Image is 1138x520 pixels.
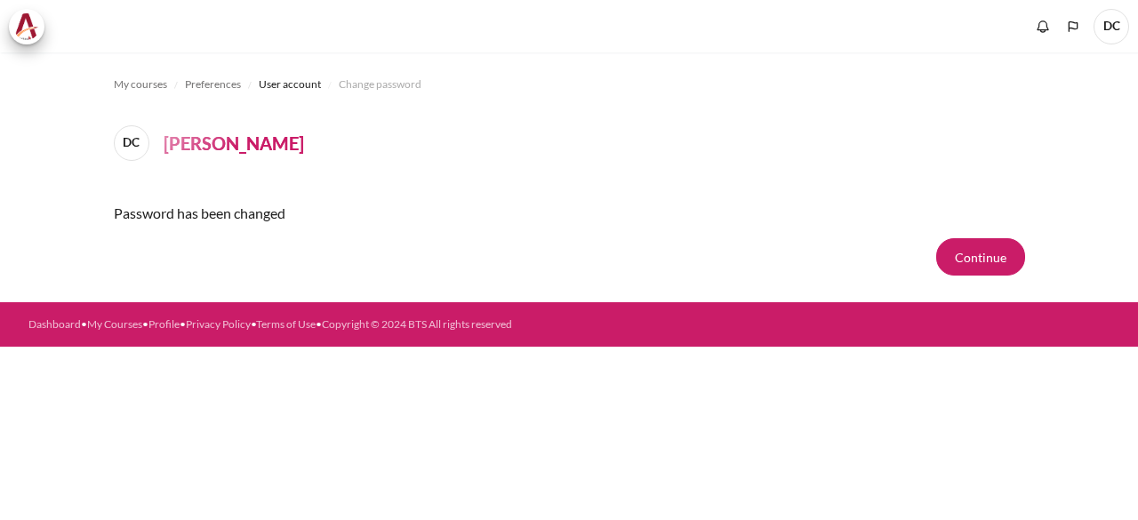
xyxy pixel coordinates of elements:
h4: [PERSON_NAME] [164,130,304,156]
span: DC [1094,9,1129,44]
span: DC [114,125,149,161]
div: • • • • • [28,316,623,332]
div: Show notification window with no new notifications [1030,13,1056,40]
span: User account [259,76,321,92]
a: My Courses [87,317,142,331]
a: Change password [339,74,421,95]
a: User menu [1094,9,1129,44]
nav: Navigation bar [114,70,1025,99]
a: Terms of Use [256,317,316,331]
span: My courses [114,76,167,92]
a: Privacy Policy [186,317,251,331]
div: Password has been changed [114,188,1025,238]
span: Preferences [185,76,241,92]
a: DC [114,125,156,161]
a: My courses [114,74,167,95]
a: Dashboard [28,317,81,331]
span: Change password [339,76,421,92]
img: Architeck [14,13,39,40]
button: Continue [936,238,1025,276]
a: Architeck Architeck [9,9,53,44]
button: Languages [1060,13,1086,40]
a: Profile [148,317,180,331]
a: Copyright © 2024 BTS All rights reserved [322,317,512,331]
a: Preferences [185,74,241,95]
